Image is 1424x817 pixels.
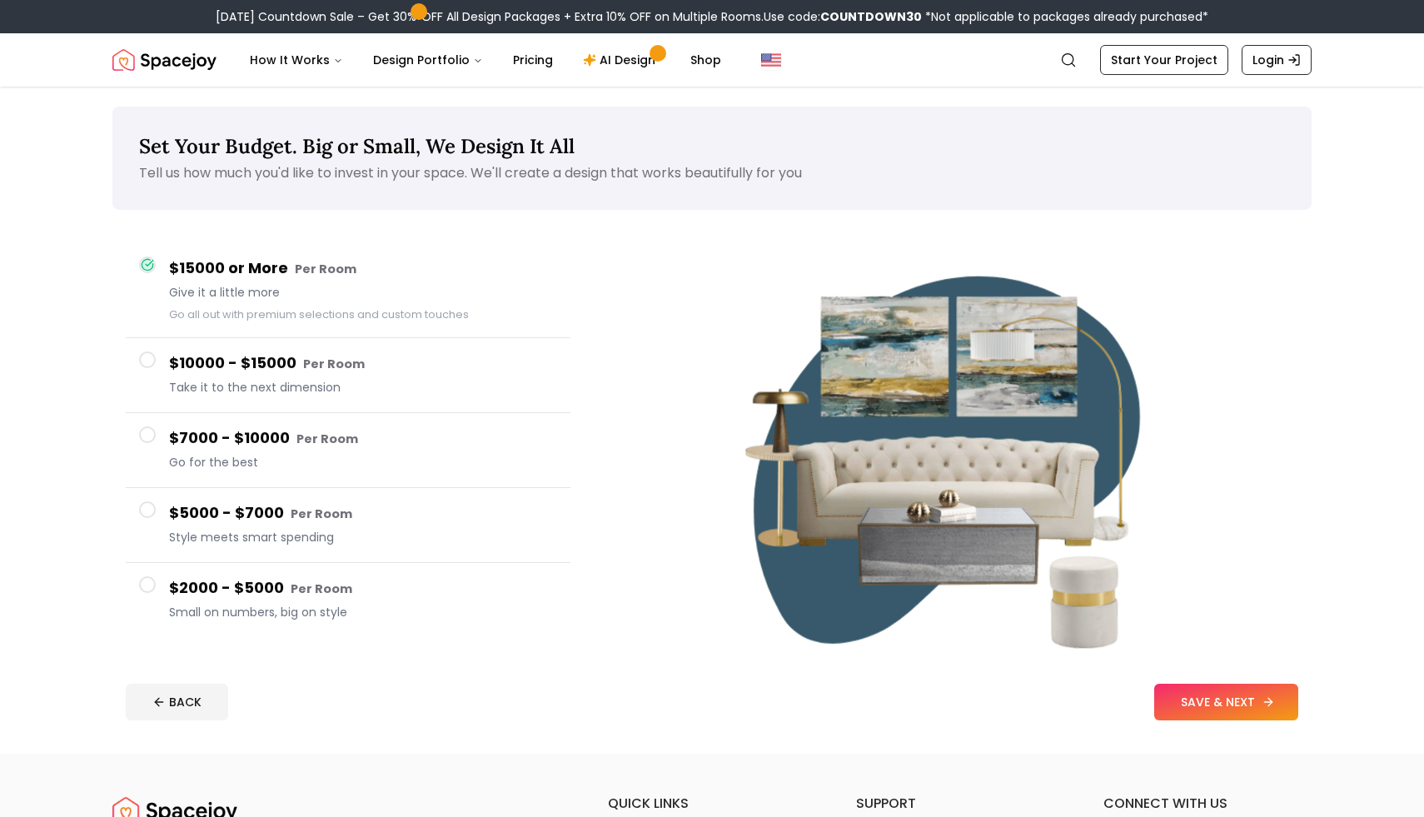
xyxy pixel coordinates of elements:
[112,43,217,77] img: Spacejoy Logo
[570,43,674,77] a: AI Design
[291,580,352,597] small: Per Room
[820,8,922,25] b: COUNTDOWN30
[1242,45,1312,75] a: Login
[169,284,557,301] span: Give it a little more
[126,684,228,720] button: BACK
[677,43,734,77] a: Shop
[126,243,570,338] button: $15000 or More Per RoomGive it a little moreGo all out with premium selections and custom touches
[1103,794,1312,814] h6: connect with us
[608,794,816,814] h6: quick links
[764,8,922,25] span: Use code:
[169,379,557,396] span: Take it to the next dimension
[139,133,575,159] span: Set Your Budget. Big or Small, We Design It All
[296,431,358,447] small: Per Room
[922,8,1208,25] span: *Not applicable to packages already purchased*
[237,43,356,77] button: How It Works
[169,501,557,526] h4: $5000 - $7000
[112,33,1312,87] nav: Global
[360,43,496,77] button: Design Portfolio
[112,43,217,77] a: Spacejoy
[169,426,557,451] h4: $7000 - $10000
[169,604,557,620] span: Small on numbers, big on style
[126,488,570,563] button: $5000 - $7000 Per RoomStyle meets smart spending
[856,794,1064,814] h6: support
[500,43,566,77] a: Pricing
[126,413,570,488] button: $7000 - $10000 Per RoomGo for the best
[237,43,734,77] nav: Main
[169,576,557,600] h4: $2000 - $5000
[1154,684,1298,720] button: SAVE & NEXT
[303,356,365,372] small: Per Room
[169,307,469,321] small: Go all out with premium selections and custom touches
[169,529,557,545] span: Style meets smart spending
[295,261,356,277] small: Per Room
[761,50,781,70] img: United States
[1100,45,1228,75] a: Start Your Project
[291,506,352,522] small: Per Room
[216,8,1208,25] div: [DATE] Countdown Sale – Get 30% OFF All Design Packages + Extra 10% OFF on Multiple Rooms.
[169,454,557,471] span: Go for the best
[126,338,570,413] button: $10000 - $15000 Per RoomTake it to the next dimension
[139,163,1285,183] p: Tell us how much you'd like to invest in your space. We'll create a design that works beautifully...
[169,351,557,376] h4: $10000 - $15000
[169,257,557,281] h4: $15000 or More
[126,563,570,637] button: $2000 - $5000 Per RoomSmall on numbers, big on style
